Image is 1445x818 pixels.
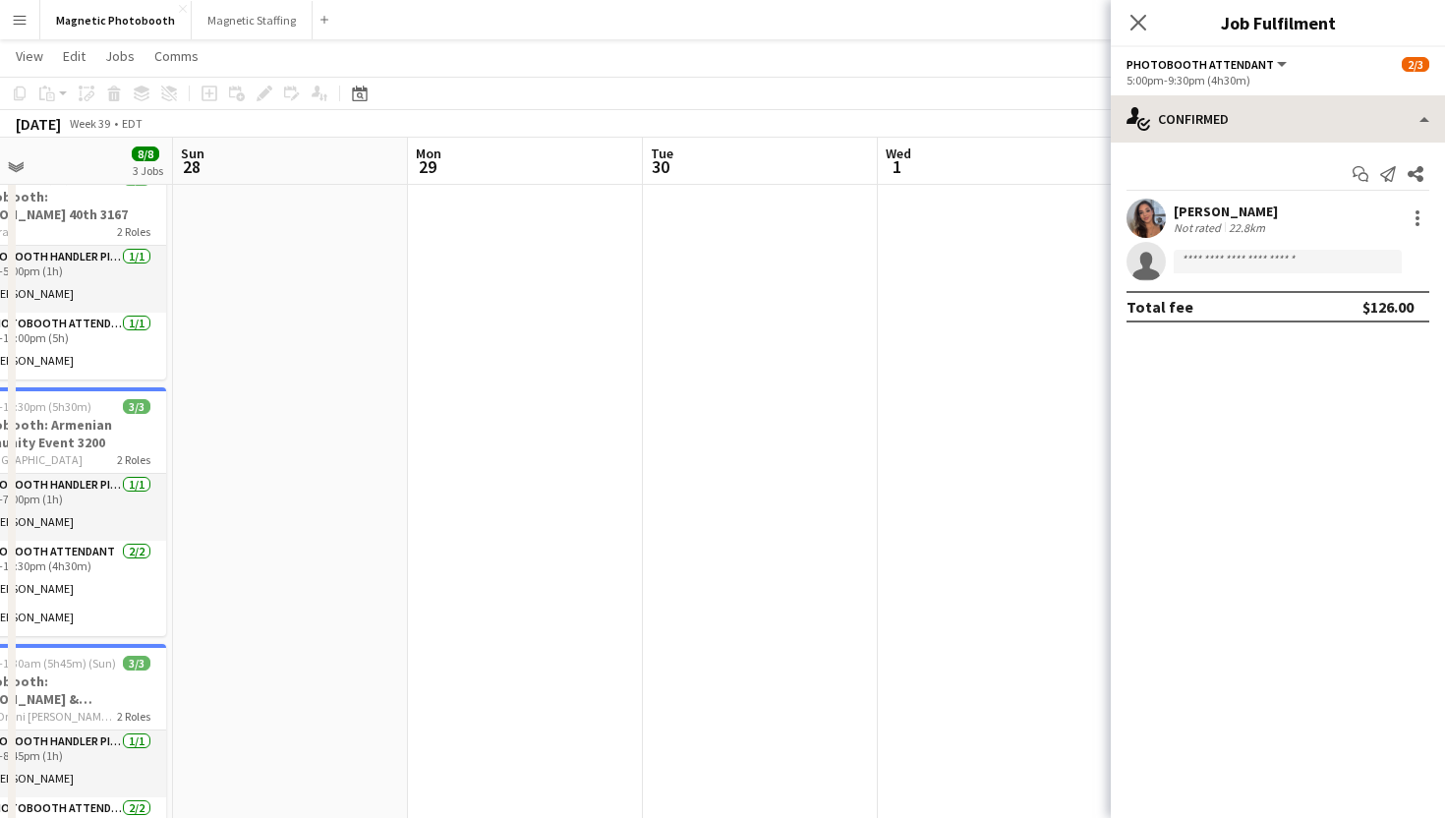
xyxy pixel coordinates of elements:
span: Tue [651,145,673,162]
button: Magnetic Staffing [192,1,313,39]
div: 5:00pm-9:30pm (4h30m) [1127,73,1429,88]
span: Comms [154,47,199,65]
span: Jobs [105,47,135,65]
div: [DATE] [16,114,61,134]
span: Sun [181,145,204,162]
a: Edit [55,43,93,69]
span: 30 [648,155,673,178]
div: Total fee [1127,297,1193,317]
span: 2/3 [1402,57,1429,72]
h3: Job Fulfilment [1111,10,1445,35]
div: Not rated [1174,220,1225,235]
span: Mon [416,145,441,162]
div: $126.00 [1362,297,1414,317]
span: Photobooth Attendant [1127,57,1274,72]
span: View [16,47,43,65]
div: 3 Jobs [133,163,163,178]
span: 1 [883,155,911,178]
span: 28 [178,155,204,178]
div: Confirmed [1111,95,1445,143]
div: EDT [122,116,143,131]
span: Wed [886,145,911,162]
span: 2 Roles [117,709,150,724]
span: 8/8 [132,146,159,161]
button: Photobooth Attendant [1127,57,1290,72]
span: 2 Roles [117,224,150,239]
span: 3/3 [123,399,150,414]
span: 3/3 [123,656,150,671]
span: Week 39 [65,116,114,131]
span: 2 Roles [117,452,150,467]
div: [PERSON_NAME] [1174,203,1278,220]
a: Jobs [97,43,143,69]
a: Comms [146,43,206,69]
div: 22.8km [1225,220,1269,235]
a: View [8,43,51,69]
span: 29 [413,155,441,178]
button: Magnetic Photobooth [40,1,192,39]
span: Edit [63,47,86,65]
